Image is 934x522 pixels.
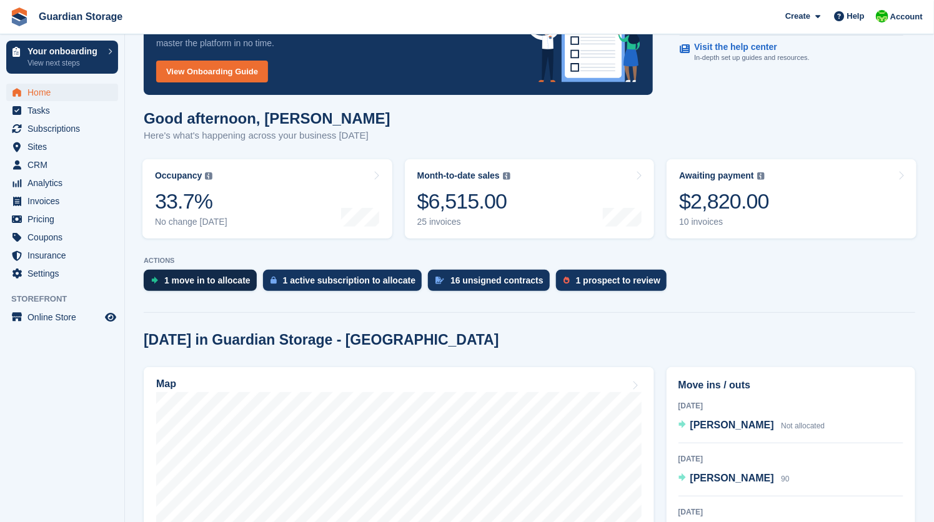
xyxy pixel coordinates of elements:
a: menu [6,84,118,101]
a: menu [6,192,118,210]
div: $6,515.00 [417,189,510,214]
a: 16 unsigned contracts [428,270,556,297]
div: Month-to-date sales [417,170,500,181]
p: ACTIONS [144,257,915,265]
span: Not allocated [781,421,825,430]
a: 1 move in to allocate [144,270,263,297]
h2: [DATE] in Guardian Storage - [GEOGRAPHIC_DATA] [144,332,499,348]
span: Account [890,11,923,23]
img: icon-info-grey-7440780725fd019a000dd9b08b2336e03edf1995a4989e88bcd33f0948082b44.svg [205,172,212,180]
h1: Good afternoon, [PERSON_NAME] [144,110,390,127]
div: 33.7% [155,189,227,214]
h2: Map [156,378,176,390]
img: prospect-51fa495bee0391a8d652442698ab0144808aea92771e9ea1ae160a38d050c398.svg [564,277,570,284]
div: 1 active subscription to allocate [283,275,415,285]
div: 16 unsigned contracts [450,275,544,285]
p: View next steps [27,57,102,69]
a: menu [6,308,118,326]
img: stora-icon-8386f47178a22dfd0bd8f6a31ec36ba5ce8667c1dd55bd0f319d3a0aa187defe.svg [10,7,29,26]
span: Online Store [27,308,102,326]
p: Your onboarding [27,47,102,56]
a: [PERSON_NAME] Not allocated [678,418,825,434]
img: Andrew Kinakin [876,10,888,22]
span: Pricing [27,210,102,228]
a: Month-to-date sales $6,515.00 25 invoices [405,159,655,239]
div: [DATE] [678,453,903,465]
a: Preview store [103,310,118,325]
div: Occupancy [155,170,202,181]
a: menu [6,174,118,192]
a: 1 prospect to review [556,270,673,297]
a: [PERSON_NAME] 90 [678,471,790,487]
span: Tasks [27,102,102,119]
p: In-depth set up guides and resources. [694,52,810,63]
div: No change [DATE] [155,217,227,227]
a: View Onboarding Guide [156,61,268,82]
span: [PERSON_NAME] [690,420,774,430]
a: Awaiting payment $2,820.00 10 invoices [667,159,917,239]
a: menu [6,229,118,246]
div: $2,820.00 [679,189,769,214]
span: Sites [27,138,102,155]
a: menu [6,102,118,119]
a: Visit the help center In-depth set up guides and resources. [680,36,903,69]
span: 90 [781,475,789,483]
span: Invoices [27,192,102,210]
a: menu [6,120,118,137]
a: Guardian Storage [34,6,127,27]
a: menu [6,247,118,264]
img: contract_signature_icon-13c848040528278c33f63329250d36e43548de30e8caae1d1a13099fd9432cc5.svg [435,277,444,284]
span: Help [847,10,865,22]
div: 1 prospect to review [576,275,660,285]
span: CRM [27,156,102,174]
span: Coupons [27,229,102,246]
span: Settings [27,265,102,282]
div: Awaiting payment [679,170,754,181]
span: Storefront [11,293,124,305]
a: menu [6,138,118,155]
div: [DATE] [678,506,903,518]
a: Your onboarding View next steps [6,41,118,74]
img: icon-info-grey-7440780725fd019a000dd9b08b2336e03edf1995a4989e88bcd33f0948082b44.svg [503,172,510,180]
a: Occupancy 33.7% No change [DATE] [142,159,392,239]
a: menu [6,156,118,174]
span: Analytics [27,174,102,192]
a: 1 active subscription to allocate [263,270,428,297]
span: [PERSON_NAME] [690,473,774,483]
span: Subscriptions [27,120,102,137]
span: Create [785,10,810,22]
a: menu [6,265,118,282]
img: move_ins_to_allocate_icon-fdf77a2bb77ea45bf5b3d319d69a93e2d87916cf1d5bf7949dd705db3b84f3ca.svg [151,277,158,284]
span: Home [27,84,102,101]
div: 1 move in to allocate [164,275,251,285]
div: 10 invoices [679,217,769,227]
img: active_subscription_to_allocate_icon-d502201f5373d7db506a760aba3b589e785aa758c864c3986d89f69b8ff3... [271,276,277,284]
span: Insurance [27,247,102,264]
div: [DATE] [678,400,903,411]
p: Visit the help center [694,42,800,52]
p: Here's what's happening across your business [DATE] [144,129,390,143]
a: menu [6,210,118,228]
div: 25 invoices [417,217,510,227]
h2: Move ins / outs [678,378,903,393]
img: icon-info-grey-7440780725fd019a000dd9b08b2336e03edf1995a4989e88bcd33f0948082b44.svg [757,172,765,180]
